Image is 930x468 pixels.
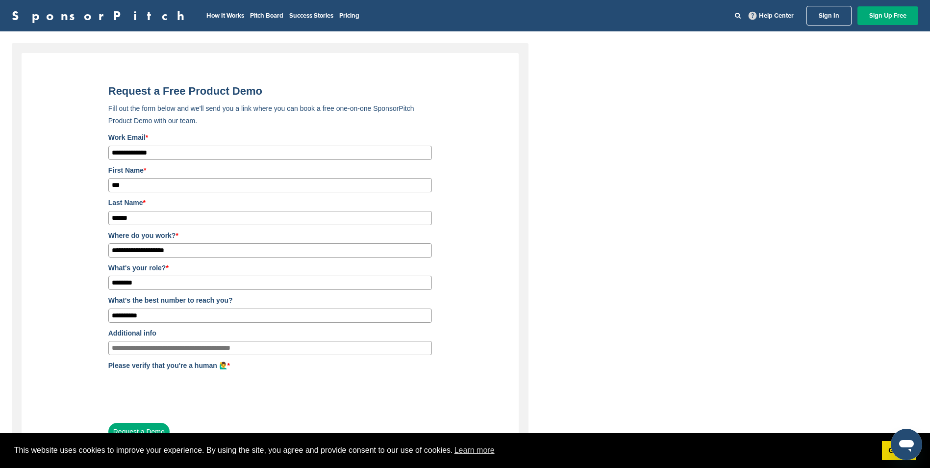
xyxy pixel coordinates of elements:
[12,9,191,22] a: SponsorPitch
[108,295,432,306] label: What's the best number to reach you?
[108,103,432,127] p: Fill out the form below and we'll send you a link where you can book a free one-on-one SponsorPit...
[108,262,432,273] label: What's your role?
[453,443,496,458] a: learn more about cookies
[108,360,432,371] label: Please verify that you're a human 🙋‍♂️
[108,85,432,98] title: Request a Free Product Demo
[891,429,922,460] iframe: Button to launch messaging window
[108,132,432,143] label: Work Email
[250,12,283,20] a: Pitch Board
[806,6,852,26] a: Sign In
[108,165,432,176] label: First Name
[108,197,432,208] label: Last Name
[108,423,170,441] button: Request a Demo
[339,12,359,20] a: Pricing
[857,6,918,25] a: Sign Up Free
[289,12,333,20] a: Success Stories
[14,443,874,458] span: This website uses cookies to improve your experience. By using the site, you agree and provide co...
[108,328,432,338] label: Additional info
[108,374,257,412] iframe: reCAPTCHA
[108,230,432,241] label: Where do you work?
[747,10,796,22] a: Help Center
[206,12,244,20] a: How It Works
[882,441,916,461] a: dismiss cookie message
